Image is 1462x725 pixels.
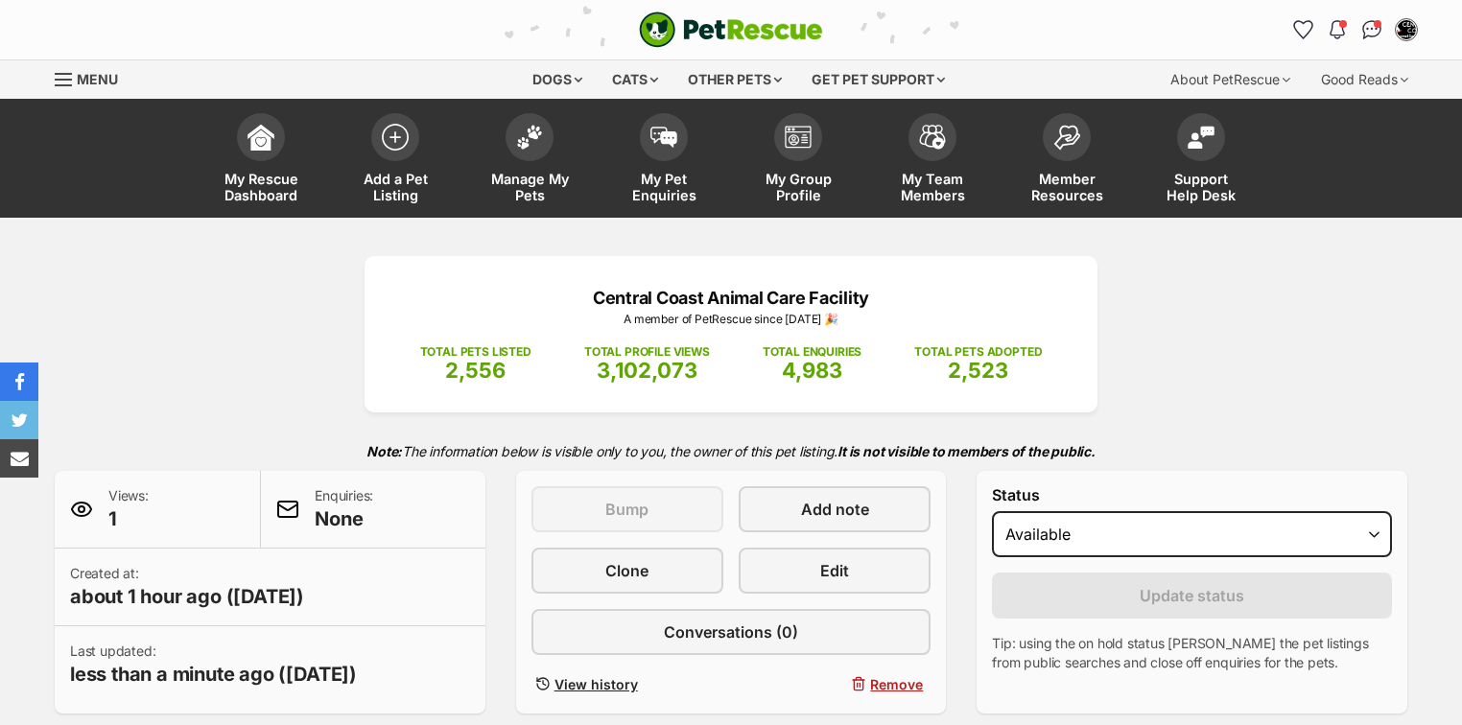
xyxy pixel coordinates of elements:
[798,60,958,99] div: Get pet support
[755,171,841,203] span: My Group Profile
[674,60,795,99] div: Other pets
[739,548,931,594] a: Edit
[55,432,1407,471] p: The information below is visible only to you, the owner of this pet listing.
[914,343,1042,361] p: TOTAL PETS ADOPTED
[639,12,823,48] img: logo-cat-932fe2b9b8326f06289b0f2fb663e598f794de774fb13d1741a6617ecf9a85b4.svg
[445,358,506,383] span: 2,556
[785,126,812,149] img: group-profile-icon-3fa3cf56718a62981997c0bc7e787c4b2cf8bcc04b72c1350f741eb67cf2f40e.svg
[516,125,543,150] img: manage-my-pets-icon-02211641906a0b7f246fdf0571729dbe1e7629f14944591b6c1af311fb30b64b.svg
[315,486,373,532] p: Enquiries:
[1362,20,1382,39] img: chat-41dd97257d64d25036548639549fe6c8038ab92f7586957e7f3b1b290dea8141.svg
[605,559,648,582] span: Clone
[1322,14,1353,45] button: Notifications
[1188,126,1214,149] img: help-desk-icon-fdf02630f3aa405de69fd3d07c3f3aa587a6932b1a1747fa1d2bba05be0121f9.svg
[919,125,946,150] img: team-members-icon-5396bd8760b3fe7c0b43da4ab00e1e3bb1a5d9ba89233759b79545d2d3fc5d0d.svg
[194,104,328,218] a: My Rescue Dashboard
[519,60,596,99] div: Dogs
[393,285,1069,311] p: Central Coast Animal Care Facility
[366,443,402,459] strong: Note:
[801,498,869,521] span: Add note
[352,171,438,203] span: Add a Pet Listing
[1287,14,1318,45] a: Favourites
[1134,104,1268,218] a: Support Help Desk
[531,486,723,532] button: Bump
[889,171,976,203] span: My Team Members
[77,71,118,87] span: Menu
[70,583,304,610] span: about 1 hour ago ([DATE])
[992,573,1392,619] button: Update status
[865,104,1000,218] a: My Team Members
[731,104,865,218] a: My Group Profile
[664,620,798,643] span: Conversations (0)
[1391,14,1422,45] button: My account
[1287,14,1422,45] ul: Account quick links
[55,60,131,95] a: Menu
[599,60,672,99] div: Cats
[1397,20,1416,39] img: Deanna Walton profile pic
[1140,584,1244,607] span: Update status
[108,505,149,532] span: 1
[739,486,931,532] a: Add note
[393,311,1069,328] p: A member of PetRescue since [DATE] 🎉
[837,443,1096,459] strong: It is not visible to members of the public.
[328,104,462,218] a: Add a Pet Listing
[1053,125,1080,151] img: member-resources-icon-8e73f808a243e03378d46382f2149f9095a855e16c252ad45f914b54edf8863c.svg
[992,486,1392,503] label: Status
[420,343,531,361] p: TOTAL PETS LISTED
[1158,171,1244,203] span: Support Help Desk
[1000,104,1134,218] a: Member Resources
[782,358,842,383] span: 4,983
[382,124,409,151] img: add-pet-listing-icon-0afa8454b4691262ce3f59096e99ab1cd57d4a30225e0717b998d2c9b9846f56.svg
[639,12,823,48] a: PetRescue
[584,343,710,361] p: TOTAL PROFILE VIEWS
[597,104,731,218] a: My Pet Enquiries
[218,171,304,203] span: My Rescue Dashboard
[650,127,677,148] img: pet-enquiries-icon-7e3ad2cf08bfb03b45e93fb7055b45f3efa6380592205ae92323e6603595dc1f.svg
[1308,60,1422,99] div: Good Reads
[992,634,1392,672] p: Tip: using the on hold status [PERSON_NAME] the pet listings from public searches and close off e...
[1157,60,1304,99] div: About PetRescue
[870,674,923,694] span: Remove
[948,358,1008,383] span: 2,523
[486,171,573,203] span: Manage My Pets
[531,548,723,594] a: Clone
[621,171,707,203] span: My Pet Enquiries
[1330,20,1345,39] img: notifications-46538b983faf8c2785f20acdc204bb7945ddae34d4c08c2a6579f10ce5e182be.svg
[763,343,861,361] p: TOTAL ENQUIRIES
[820,559,849,582] span: Edit
[70,564,304,610] p: Created at:
[597,358,697,383] span: 3,102,073
[70,642,357,688] p: Last updated:
[70,661,357,688] span: less than a minute ago ([DATE])
[1356,14,1387,45] a: Conversations
[531,609,931,655] a: Conversations (0)
[248,124,274,151] img: dashboard-icon-eb2f2d2d3e046f16d808141f083e7271f6b2e854fb5c12c21221c1fb7104beca.svg
[1024,171,1110,203] span: Member Resources
[531,670,723,698] a: View history
[605,498,648,521] span: Bump
[554,674,638,694] span: View history
[739,670,931,698] button: Remove
[108,486,149,532] p: Views:
[315,505,373,532] span: None
[462,104,597,218] a: Manage My Pets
